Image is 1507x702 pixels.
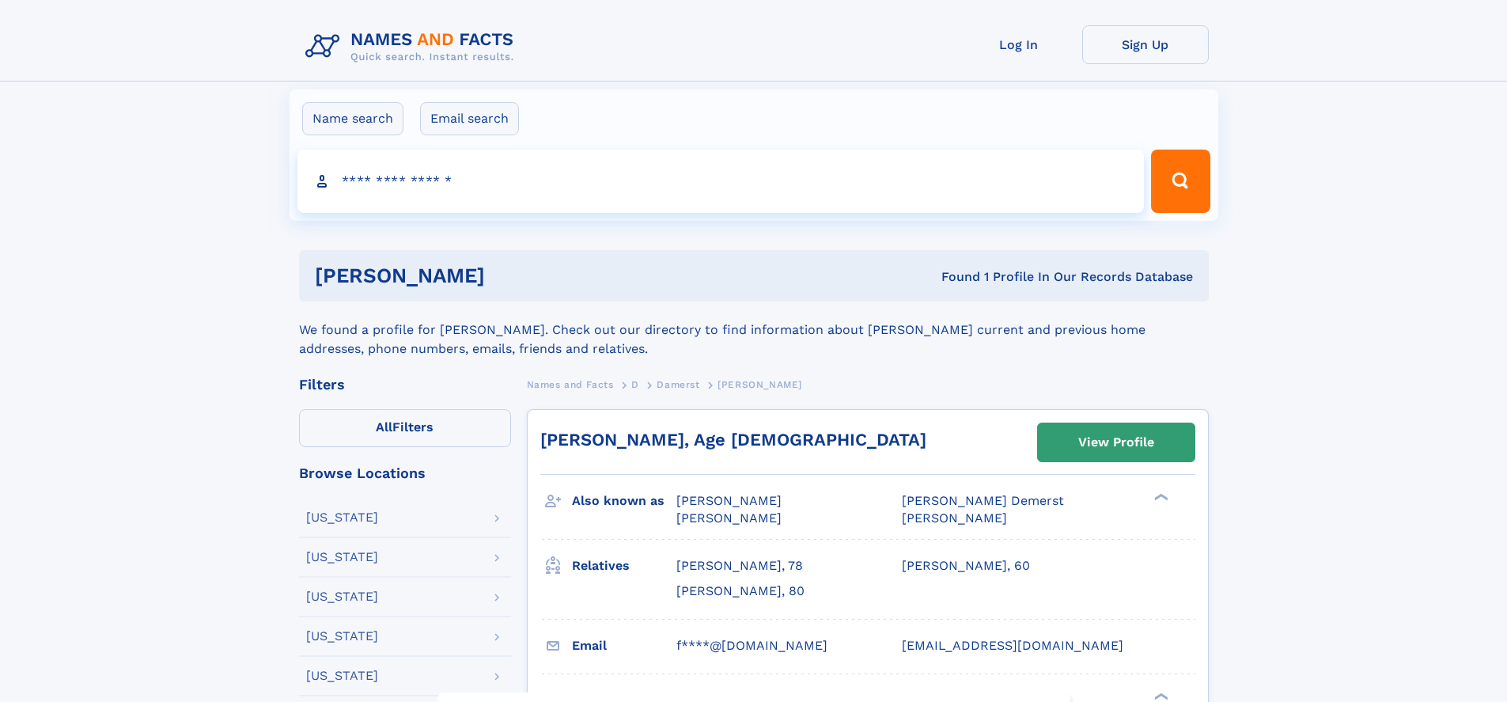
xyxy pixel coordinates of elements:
div: [US_STATE] [306,511,378,524]
img: Logo Names and Facts [299,25,527,68]
h3: Also known as [572,488,676,514]
a: Log In [956,25,1082,64]
div: ❯ [1150,492,1169,503]
a: [PERSON_NAME], 78 [676,557,803,575]
div: [US_STATE] [306,590,378,603]
label: Name search [302,102,403,135]
h3: Relatives [572,552,676,579]
div: Browse Locations [299,466,511,480]
div: [US_STATE] [306,551,378,563]
span: [PERSON_NAME] [718,379,802,390]
a: Sign Up [1082,25,1209,64]
div: [US_STATE] [306,630,378,643]
a: Names and Facts [527,374,614,394]
label: Filters [299,409,511,447]
span: [PERSON_NAME] [676,510,782,526]
span: [EMAIL_ADDRESS][DOMAIN_NAME] [902,638,1123,653]
span: [PERSON_NAME] [676,493,782,508]
input: search input [297,150,1145,213]
div: We found a profile for [PERSON_NAME]. Check out our directory to find information about [PERSON_N... [299,302,1209,359]
div: Found 1 Profile In Our Records Database [713,268,1193,286]
span: [PERSON_NAME] Demerst [902,493,1064,508]
a: View Profile [1038,423,1195,461]
h3: Email [572,632,676,659]
a: Damerst [657,374,699,394]
span: D [631,379,639,390]
a: D [631,374,639,394]
span: All [376,419,392,434]
a: [PERSON_NAME], 60 [902,557,1030,575]
div: View Profile [1078,424,1154,461]
div: Filters [299,378,511,392]
label: Email search [420,102,519,135]
a: [PERSON_NAME], Age [DEMOGRAPHIC_DATA] [540,430,926,450]
a: [PERSON_NAME], 80 [676,582,805,600]
span: [PERSON_NAME] [902,510,1007,526]
h1: [PERSON_NAME] [315,266,714,286]
button: Search Button [1151,150,1210,213]
div: [US_STATE] [306,670,378,682]
span: Damerst [657,379,699,390]
div: ❯ [1150,691,1169,701]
